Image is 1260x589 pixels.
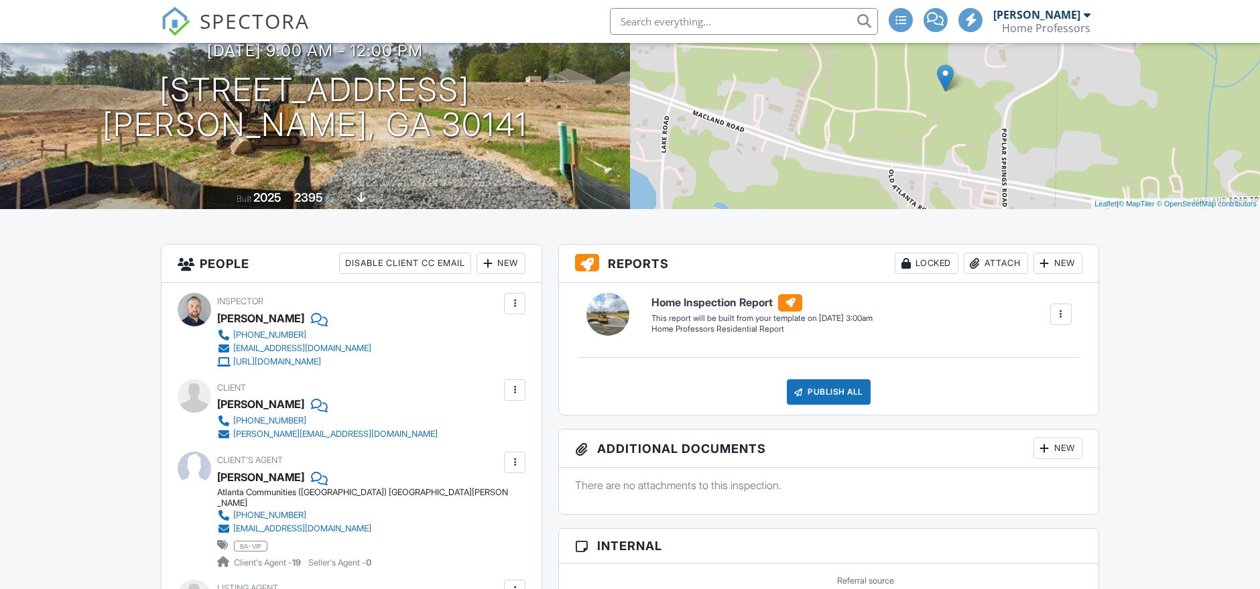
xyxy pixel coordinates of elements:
div: Attach [964,253,1028,274]
div: Home Professors Residential Report [651,324,873,335]
h1: [STREET_ADDRESS] [PERSON_NAME], GA 30141 [103,72,527,143]
span: Client's Agent [217,455,283,465]
a: [PERSON_NAME][EMAIL_ADDRESS][DOMAIN_NAME] [217,428,438,441]
span: Client [217,383,246,393]
div: [PERSON_NAME] [217,308,304,328]
div: [PHONE_NUMBER] [233,510,306,521]
div: Publish All [787,379,871,405]
div: | [1091,198,1260,210]
strong: 0 [366,558,371,568]
a: © OpenStreetMap contributors [1157,200,1257,208]
div: New [1033,253,1082,274]
div: Disable Client CC Email [339,253,471,274]
span: ba- vip [234,541,267,551]
label: Referral source [837,575,894,587]
div: 2025 [253,190,281,204]
a: Leaflet [1094,200,1117,208]
strong: 19 [292,558,301,568]
a: [URL][DOMAIN_NAME] [217,355,371,369]
div: [PERSON_NAME][EMAIL_ADDRESS][DOMAIN_NAME] [233,429,438,440]
a: [PHONE_NUMBER] [217,414,438,428]
div: [URL][DOMAIN_NAME] [233,356,321,367]
div: Atlanta Communities ([GEOGRAPHIC_DATA]) [GEOGRAPHIC_DATA][PERSON_NAME] [217,487,511,509]
div: [EMAIL_ADDRESS][DOMAIN_NAME] [233,343,371,354]
img: The Best Home Inspection Software - Spectora [161,7,190,36]
a: [PERSON_NAME] [217,467,304,487]
a: [EMAIL_ADDRESS][DOMAIN_NAME] [217,342,371,355]
span: Seller's Agent - [308,558,371,568]
a: © MapTiler [1119,200,1155,208]
div: [PERSON_NAME] [217,394,304,414]
div: [PHONE_NUMBER] [233,330,306,340]
div: 2395 [294,190,323,204]
div: Home Professors [1002,21,1090,35]
span: slab [368,194,383,204]
span: SPECTORA [200,7,310,35]
input: Search everything... [610,8,878,35]
h3: Reports [559,245,1098,283]
span: Client's Agent - [234,558,303,568]
span: sq. ft. [325,194,344,204]
div: This report will be built from your template on [DATE] 3:00am [651,313,873,324]
p: There are no attachments to this inspection. [575,478,1082,493]
a: [EMAIL_ADDRESS][DOMAIN_NAME] [217,522,501,535]
a: SPECTORA [161,18,310,46]
h3: Additional Documents [559,430,1098,468]
div: Locked [895,253,958,274]
span: Inspector [217,296,263,306]
a: [PHONE_NUMBER] [217,328,371,342]
h3: People [162,245,542,283]
a: [PHONE_NUMBER] [217,509,501,522]
h6: Home Inspection Report [651,294,873,312]
div: [EMAIL_ADDRESS][DOMAIN_NAME] [233,523,371,534]
div: [PHONE_NUMBER] [233,415,306,426]
div: New [477,253,525,274]
div: [PERSON_NAME] [993,8,1080,21]
h3: Internal [559,529,1098,564]
h3: [DATE] 9:00 am - 12:00 pm [207,42,423,60]
span: Built [237,194,251,204]
div: New [1033,438,1082,459]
